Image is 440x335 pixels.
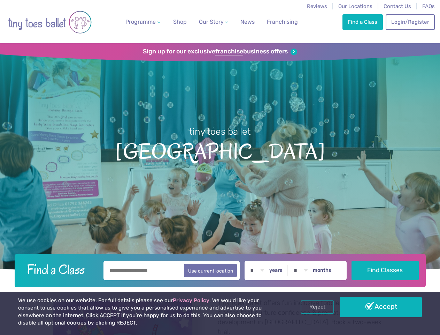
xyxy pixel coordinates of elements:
[384,3,411,9] a: Contact Us
[422,3,435,9] a: FAQs
[269,267,283,274] label: years
[352,261,419,280] button: Find Classes
[123,15,163,29] a: Programme
[143,48,297,55] a: Sign up for our exclusivefranchisebusiness offers
[342,14,383,30] a: Find a Class
[301,300,334,314] a: Reject
[267,18,298,25] span: Franchising
[11,138,429,164] span: [GEOGRAPHIC_DATA]
[18,297,280,327] p: We use cookies on our website. For full details please see our . We would like your consent to us...
[340,297,422,317] a: Accept
[264,15,301,29] a: Franchising
[196,15,231,29] a: Our Story
[215,48,243,55] strong: franchise
[199,18,224,25] span: Our Story
[238,15,257,29] a: News
[8,5,92,40] img: tiny toes ballet
[125,18,156,25] span: Programme
[386,14,434,30] a: Login/Register
[338,3,372,9] a: Our Locations
[307,3,327,9] a: Reviews
[240,18,255,25] span: News
[173,18,187,25] span: Shop
[21,261,99,278] h2: Find a Class
[184,264,237,277] button: Use current location
[173,297,209,304] a: Privacy Policy
[313,267,331,274] label: months
[189,126,251,137] small: tiny toes ballet
[170,15,190,29] a: Shop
